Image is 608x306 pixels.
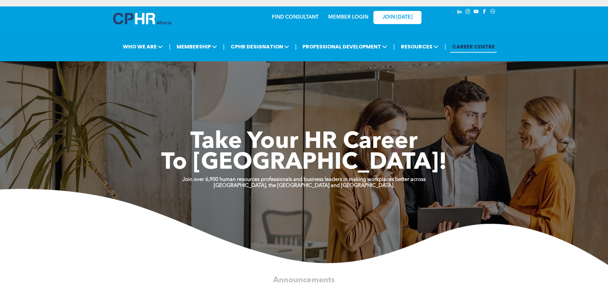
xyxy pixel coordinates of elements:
span: RESOURCES [399,41,440,53]
a: Social network [489,8,496,17]
li: | [295,40,297,53]
a: CAREER CENTRE [450,41,497,53]
a: facebook [481,8,488,17]
strong: [GEOGRAPHIC_DATA], the [GEOGRAPHIC_DATA] and [GEOGRAPHIC_DATA]. [214,183,395,188]
a: FIND CONSULTANT [272,15,319,20]
span: PROFESSIONAL DEVELOPMENT [301,41,389,53]
span: CPHR DESIGNATION [229,41,291,53]
a: youtube [473,8,480,17]
span: Take Your HR Career [190,131,418,154]
span: WHO WE ARE [121,41,165,53]
strong: Join over 6,900 human resources professionals and business leaders in making workplaces better ac... [182,177,426,182]
span: MEMBERSHIP [175,41,219,53]
span: JOIN [DATE] [382,14,412,21]
li: | [169,40,171,53]
li: | [445,40,446,53]
a: MEMBER LOGIN [328,15,368,20]
span: Announcements [273,276,335,284]
a: instagram [464,8,471,17]
li: | [393,40,395,53]
a: linkedin [456,8,463,17]
img: A blue and white logo for cp alberta [113,13,171,24]
li: | [223,40,225,53]
a: JOIN [DATE] [373,11,421,24]
span: To [GEOGRAPHIC_DATA]! [161,151,447,174]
